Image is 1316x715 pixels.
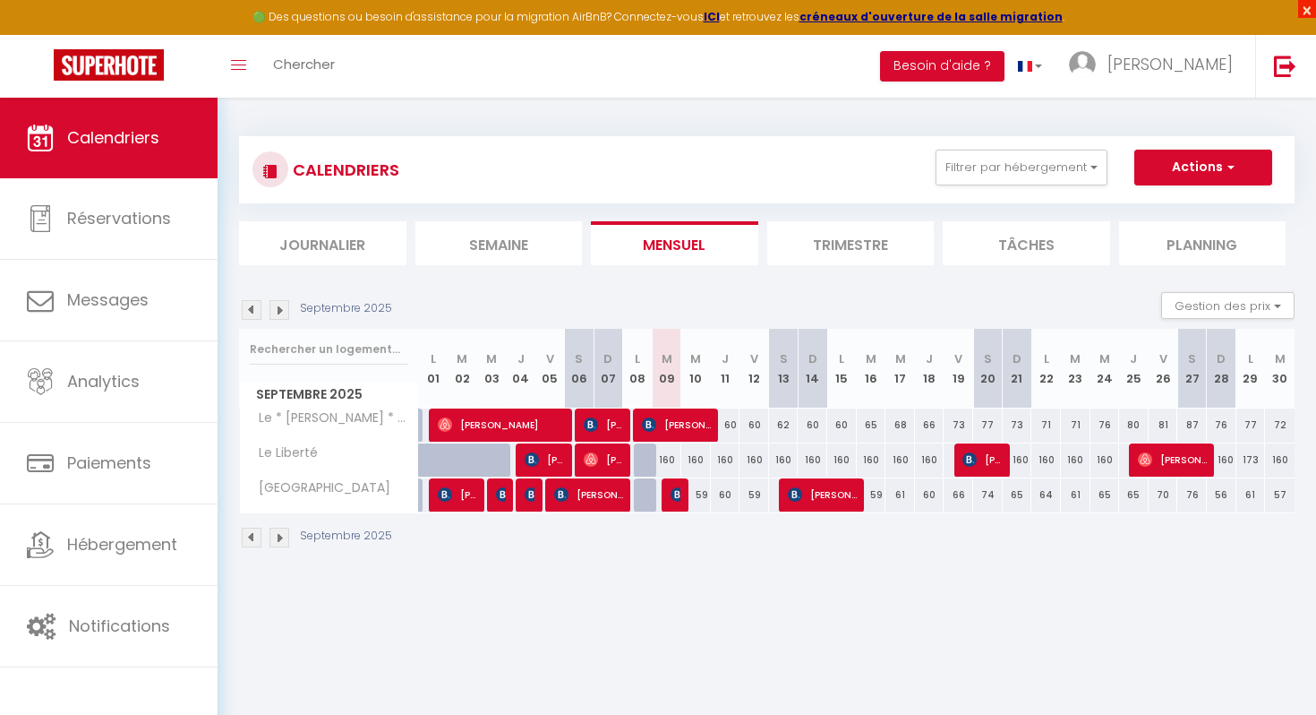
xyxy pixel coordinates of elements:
li: Tâches [943,221,1110,265]
strong: créneaux d'ouverture de la salle migration [799,9,1063,24]
th: 13 [769,329,799,409]
div: 60 [711,478,740,512]
li: Planning [1119,221,1286,265]
div: 80 [1119,409,1149,442]
div: 160 [885,444,915,477]
th: 25 [1119,329,1149,409]
div: 60 [711,409,740,442]
abbr: D [603,350,612,367]
div: 68 [885,409,915,442]
abbr: V [1159,350,1167,367]
abbr: M [1275,350,1286,367]
div: 160 [798,444,827,477]
div: 66 [944,478,973,512]
div: 70 [1149,478,1178,512]
th: 27 [1177,329,1207,409]
th: 21 [1003,329,1032,409]
span: [PERSON_NAME] [525,443,564,477]
button: Ouvrir le widget de chat LiveChat [14,7,68,61]
th: 20 [973,329,1003,409]
abbr: L [1044,350,1049,367]
div: 60 [798,409,827,442]
div: 73 [944,409,973,442]
a: Chercher [260,35,348,98]
th: 02 [448,329,477,409]
abbr: L [635,350,640,367]
div: 64 [1031,478,1061,512]
img: ... [1069,51,1096,78]
button: Filtrer par hébergement [936,150,1107,185]
div: 71 [1061,409,1090,442]
abbr: L [431,350,436,367]
div: 74 [973,478,1003,512]
span: [PERSON_NAME] [671,478,680,512]
img: logout [1274,55,1296,77]
th: 18 [915,329,944,409]
th: 16 [857,329,886,409]
div: 160 [915,444,944,477]
span: [PERSON_NAME] [788,478,857,512]
div: 71 [1031,409,1061,442]
input: Rechercher un logement... [250,333,408,366]
div: 65 [1119,478,1149,512]
th: 03 [477,329,507,409]
div: 160 [711,444,740,477]
li: Journalier [239,221,406,265]
abbr: M [690,350,701,367]
abbr: S [780,350,788,367]
a: ... [PERSON_NAME] [1055,35,1255,98]
abbr: V [546,350,554,367]
abbr: J [1130,350,1137,367]
div: 60 [827,409,857,442]
abbr: S [984,350,992,367]
div: 59 [739,478,769,512]
span: Réservations [67,207,171,229]
abbr: L [839,350,844,367]
span: [PERSON_NAME] [962,443,1002,477]
h3: CALENDRIERS [288,150,399,190]
div: 66 [915,409,944,442]
img: Super Booking [54,49,164,81]
div: 73 [1003,409,1032,442]
div: 60 [739,409,769,442]
abbr: M [1099,350,1110,367]
abbr: M [486,350,497,367]
span: [PERSON_NAME] [584,408,623,442]
div: 160 [739,444,769,477]
span: Paiements [67,452,151,474]
th: 24 [1090,329,1120,409]
div: 81 [1149,409,1178,442]
div: 76 [1090,409,1120,442]
button: Actions [1134,150,1272,185]
th: 17 [885,329,915,409]
span: [PERSON_NAME] [496,478,506,512]
div: 160 [857,444,886,477]
th: 23 [1061,329,1090,409]
abbr: D [808,350,817,367]
abbr: J [722,350,729,367]
div: 160 [1003,444,1032,477]
li: Mensuel [591,221,758,265]
abbr: V [954,350,962,367]
th: 15 [827,329,857,409]
abbr: M [866,350,876,367]
th: 08 [623,329,653,409]
span: [PERSON_NAME] [554,478,623,512]
span: [GEOGRAPHIC_DATA] [243,478,395,498]
abbr: S [1188,350,1196,367]
div: 77 [1236,409,1266,442]
div: 65 [1003,478,1032,512]
abbr: V [750,350,758,367]
div: 59 [857,478,886,512]
div: 160 [1265,444,1295,477]
div: 160 [1031,444,1061,477]
abbr: M [662,350,672,367]
div: 160 [769,444,799,477]
th: 19 [944,329,973,409]
div: 160 [652,444,681,477]
th: 10 [681,329,711,409]
div: 77 [973,409,1003,442]
div: 65 [857,409,886,442]
div: 72 [1265,409,1295,442]
abbr: J [517,350,525,367]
